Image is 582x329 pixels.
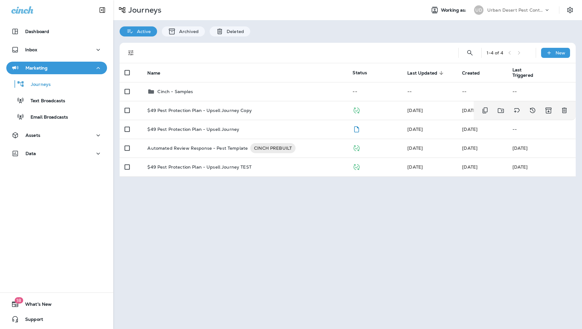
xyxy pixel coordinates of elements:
[6,110,107,123] button: Email Broadcasts
[6,129,107,142] button: Assets
[474,5,483,15] div: UD
[25,47,37,52] p: Inbox
[25,65,48,70] p: Marketing
[564,4,576,16] button: Settings
[6,25,107,38] button: Dashboard
[25,133,40,138] p: Assets
[6,313,107,326] button: Support
[25,151,36,156] p: Data
[24,98,65,104] p: Text Broadcasts
[441,8,468,13] span: Working as:
[6,77,107,91] button: Journeys
[556,50,565,55] p: New
[93,4,111,16] button: Collapse Sidebar
[126,5,161,15] p: Journeys
[25,29,49,34] p: Dashboard
[14,297,23,304] span: 18
[6,43,107,56] button: Inbox
[6,298,107,310] button: 18What's New
[19,302,52,309] span: What's New
[25,82,51,88] p: Journeys
[6,147,107,160] button: Data
[6,94,107,107] button: Text Broadcasts
[487,8,544,13] p: Urban Desert Pest Control
[19,317,43,324] span: Support
[6,62,107,74] button: Marketing
[24,114,68,120] p: Email Broadcasts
